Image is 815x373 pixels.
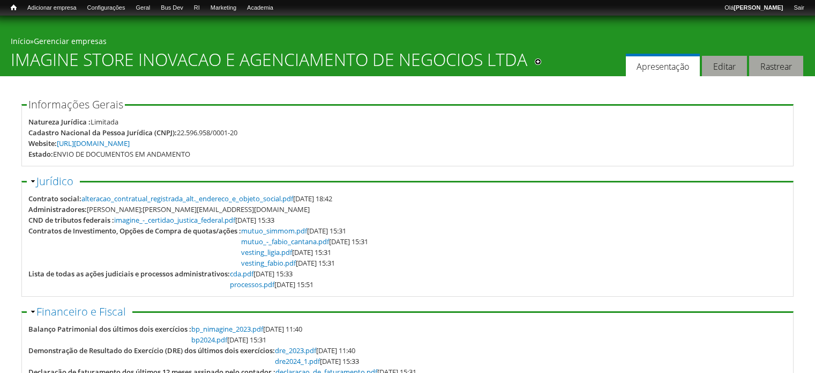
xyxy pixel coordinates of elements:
div: CND de tributos federais : [28,215,114,225]
div: Lista de todas as ações judiciais e processos administrativos: [28,268,230,279]
a: dre_2023.pdf [275,346,316,355]
span: [DATE] 18:42 [81,194,332,203]
h1: IMAGINE STORE INOVACAO E AGENCIAMENTO DE NEGOCIOS LTDA [11,49,527,76]
span: [DATE] 11:40 [191,324,302,334]
span: [DATE] 15:31 [241,226,346,236]
div: 22.596.958/0001-20 [177,127,237,138]
a: Sair [788,3,810,13]
a: Rastrear [749,56,803,77]
a: mutuo_simmom.pdf [241,226,307,236]
a: bp_nimagine_2023.pdf [191,324,263,334]
span: [DATE] 15:31 [191,335,266,345]
span: [DATE] 15:31 [241,258,335,268]
div: ENVIO DE DOCUMENTOS EM ANDAMENTO [53,149,190,159]
a: Geral [130,3,155,13]
a: Apresentação [626,54,700,77]
span: [DATE] 15:31 [241,237,368,246]
div: [PERSON_NAME];[PERSON_NAME][EMAIL_ADDRESS][DOMAIN_NAME] [87,204,310,215]
div: Demonstração de Resultado do Exercício (DRE) dos últimos dois exercícios: [28,345,275,356]
a: Jurídico [36,174,73,188]
span: Informações Gerais [28,97,123,112]
span: [DATE] 15:33 [275,356,359,366]
a: Olá[PERSON_NAME] [719,3,788,13]
div: Estado: [28,149,53,159]
a: alteracao_contratual_registrada_alt._endereco_e_objeto_social.pdf [81,194,293,203]
strong: [PERSON_NAME] [734,4,783,11]
a: dre2024_1.pdf [275,356,320,366]
a: Academia [242,3,279,13]
a: Financeiro e Fiscal [36,304,126,319]
div: » [11,36,804,49]
a: Adicionar empresa [22,3,82,13]
div: Limitada [91,116,118,127]
a: Editar [702,56,747,77]
span: Início [11,4,17,11]
a: vesting_fabio.pdf [241,258,296,268]
div: Contratos de Investimento, Opções de Compra de quotas/ações : [28,225,241,236]
div: Administradores: [28,204,87,215]
a: processos.pdf [230,280,274,289]
a: Início [5,3,22,13]
a: Gerenciar empresas [34,36,107,46]
a: Configurações [82,3,131,13]
a: mutuo_-_fabio_cantana.pdf [241,237,329,246]
a: Início [11,36,30,46]
a: cda.pdf [230,269,253,279]
span: [DATE] 15:31 [241,247,331,257]
a: imagine_-_certidao_justica_federal.pdf [114,215,235,225]
a: RI [189,3,205,13]
a: bp2024.pdf [191,335,227,345]
a: [URL][DOMAIN_NAME] [57,138,130,148]
span: [DATE] 15:51 [230,280,313,289]
a: vesting_ligia.pdf [241,247,292,257]
a: Marketing [205,3,242,13]
div: Balanço Patrimonial dos últimos dois exercícios : [28,324,191,334]
span: [DATE] 15:33 [114,215,274,225]
div: Cadastro Nacional da Pessoa Jurídica (CNPJ): [28,127,177,138]
a: Bus Dev [155,3,189,13]
div: Contrato social: [28,193,81,204]
span: [DATE] 11:40 [275,346,355,355]
div: Website: [28,138,57,149]
span: [DATE] 15:33 [230,269,293,279]
div: Natureza Jurídica : [28,116,91,127]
